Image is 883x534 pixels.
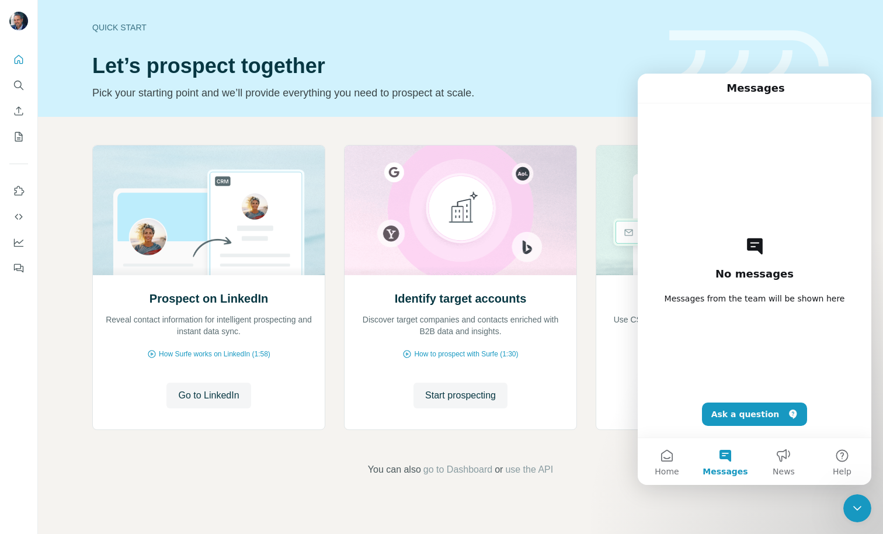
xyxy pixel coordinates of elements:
[92,145,325,275] img: Prospect on LinkedIn
[669,30,829,87] img: banner
[92,85,655,101] p: Pick your starting point and we’ll provide everything you need to prospect at scale.
[9,12,28,30] img: Avatar
[344,145,577,275] img: Identify target accounts
[423,463,492,477] button: go to Dashboard
[638,74,871,485] iframe: Intercom live chat
[9,126,28,147] button: My lists
[413,383,507,408] button: Start prospecting
[9,49,28,70] button: Quick start
[608,314,816,337] p: Use CSV enrichment to confirm you are using the best data available.
[414,349,518,359] span: How to prospect with Surfe (1:30)
[9,258,28,279] button: Feedback
[9,232,28,253] button: Dashboard
[92,54,655,78] h1: Let’s prospect together
[166,383,251,408] button: Go to LinkedIn
[9,75,28,96] button: Search
[159,349,270,359] span: How Surfe works on LinkedIn (1:58)
[105,314,313,337] p: Reveal contact information for intelligent prospecting and instant data sync.
[356,314,565,337] p: Discover target companies and contacts enriched with B2B data and insights.
[505,463,553,477] button: use the API
[9,100,28,122] button: Enrich CSV
[9,181,28,202] button: Use Surfe on LinkedIn
[425,389,496,403] span: Start prospecting
[843,494,871,522] iframe: Intercom live chat
[368,463,421,477] span: You can also
[150,290,268,307] h2: Prospect on LinkedIn
[92,22,655,33] div: Quick start
[395,290,527,307] h2: Identify target accounts
[178,389,239,403] span: Go to LinkedIn
[495,463,503,477] span: or
[9,206,28,227] button: Use Surfe API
